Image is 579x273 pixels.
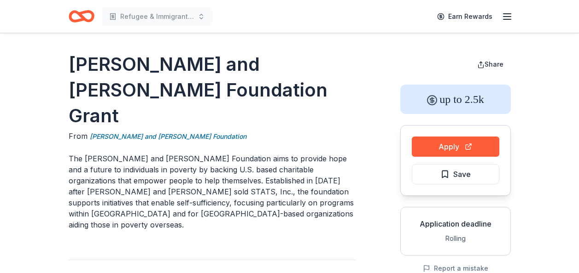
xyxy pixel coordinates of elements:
[69,6,94,27] a: Home
[412,164,499,184] button: Save
[90,131,246,142] a: [PERSON_NAME] and [PERSON_NAME] Foundation
[412,136,499,157] button: Apply
[400,85,511,114] div: up to 2.5k
[120,11,194,22] span: Refugee & Immigrant Community Services Program
[69,51,356,129] h1: [PERSON_NAME] and [PERSON_NAME] Foundation Grant
[453,168,471,180] span: Save
[408,233,503,244] div: Rolling
[470,55,511,74] button: Share
[69,153,356,230] p: The [PERSON_NAME] and [PERSON_NAME] Foundation aims to provide hope and a future to individuals i...
[102,7,212,26] button: Refugee & Immigrant Community Services Program
[69,131,356,142] div: From
[485,60,503,68] span: Share
[432,8,498,25] a: Earn Rewards
[408,218,503,229] div: Application deadline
